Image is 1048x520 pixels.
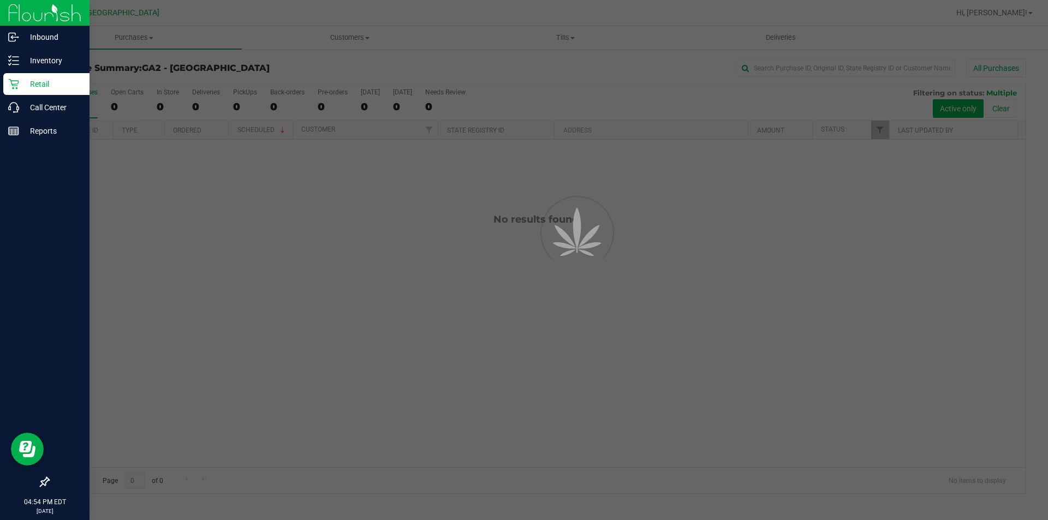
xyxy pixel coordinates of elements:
[5,507,85,515] p: [DATE]
[19,31,85,44] p: Inbound
[5,497,85,507] p: 04:54 PM EDT
[8,79,19,89] inline-svg: Retail
[19,124,85,138] p: Reports
[19,54,85,67] p: Inventory
[19,77,85,91] p: Retail
[8,125,19,136] inline-svg: Reports
[8,32,19,43] inline-svg: Inbound
[11,433,44,465] iframe: Resource center
[8,102,19,113] inline-svg: Call Center
[8,55,19,66] inline-svg: Inventory
[19,101,85,114] p: Call Center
